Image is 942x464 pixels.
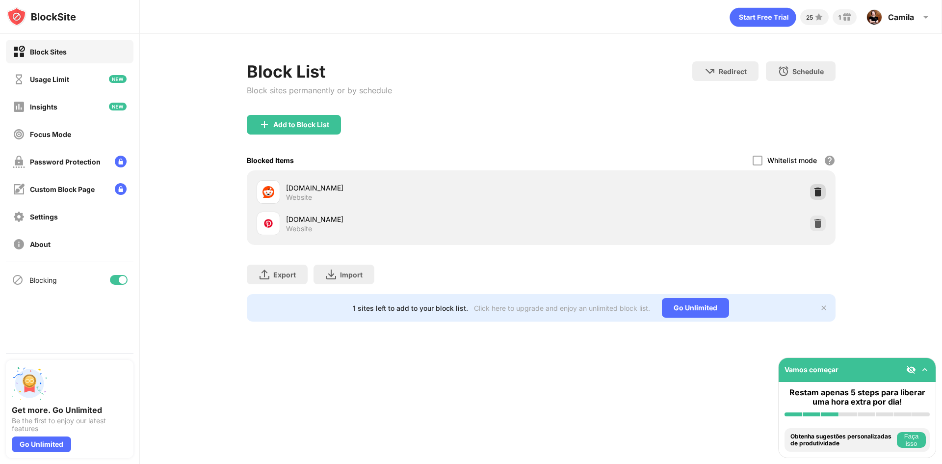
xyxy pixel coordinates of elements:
img: customize-block-page-off.svg [13,183,25,195]
div: Obtenha sugestões personalizadas de produtividade [790,433,894,447]
img: block-on.svg [13,46,25,58]
img: reward-small.svg [841,11,853,23]
img: lock-menu.svg [115,156,127,167]
div: Import [340,271,363,279]
div: Be the first to enjoy our latest features [12,417,128,433]
img: about-off.svg [13,238,25,250]
img: new-icon.svg [109,75,127,83]
div: Schedule [792,67,824,76]
div: 1 sites left to add to your block list. [353,304,468,312]
div: Password Protection [30,158,101,166]
img: lock-menu.svg [115,183,127,195]
img: points-small.svg [813,11,825,23]
div: Blocked Items [247,156,294,164]
img: ACg8ocIg8NTABi70w9t9CFQIkdQFTKYNjIUxteG4AUT5LAvTfJlAlGnD=s96-c [866,9,882,25]
img: insights-off.svg [13,101,25,113]
div: Focus Mode [30,130,71,138]
div: [DOMAIN_NAME] [286,183,541,193]
img: favicons [262,186,274,198]
div: Go Unlimited [12,437,71,452]
div: Block Sites [30,48,67,56]
img: logo-blocksite.svg [7,7,76,27]
div: Block List [247,61,392,82]
img: focus-off.svg [13,128,25,140]
div: 1 [838,14,841,21]
img: settings-off.svg [13,211,25,223]
div: 25 [806,14,813,21]
div: animation [730,7,796,27]
div: Restam apenas 5 steps para liberar uma hora extra por dia! [785,388,930,407]
div: Block sites permanently or by schedule [247,85,392,95]
img: x-button.svg [820,304,828,312]
img: omni-setup-toggle.svg [920,365,930,375]
div: Add to Block List [273,121,329,129]
img: password-protection-off.svg [13,156,25,168]
div: Website [286,224,312,233]
div: Vamos começar [785,365,838,374]
div: Blocking [29,276,57,284]
img: time-usage-off.svg [13,73,25,85]
img: blocking-icon.svg [12,274,24,286]
div: Website [286,193,312,202]
div: Camila [888,12,914,22]
button: Faça isso [897,432,926,448]
div: Get more. Go Unlimited [12,405,128,415]
div: Click here to upgrade and enjoy an unlimited block list. [474,304,650,312]
div: Custom Block Page [30,185,95,193]
div: [DOMAIN_NAME] [286,214,541,224]
div: Settings [30,213,58,221]
div: Redirect [719,67,747,76]
img: new-icon.svg [109,103,127,110]
img: favicons [262,218,274,229]
div: Go Unlimited [662,298,729,318]
div: Usage Limit [30,75,69,83]
div: Whitelist mode [767,156,817,164]
div: Export [273,271,296,279]
div: About [30,240,51,248]
img: push-unlimited.svg [12,366,47,401]
img: eye-not-visible.svg [906,365,916,375]
div: Insights [30,103,57,111]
